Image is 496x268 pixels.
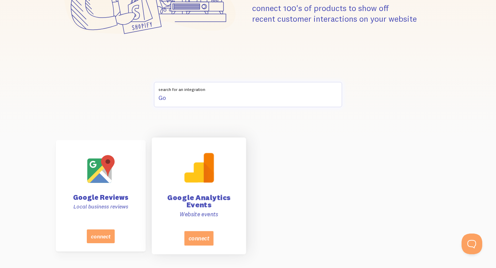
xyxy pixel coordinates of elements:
p: Website events [161,210,238,218]
label: search for an integration [154,82,342,92]
p: connect 100's of products to show off recent customer interactions on your website [252,3,440,24]
iframe: Help Scout Beacon - Open [462,234,482,254]
h4: Google Reviews [64,194,137,201]
h4: Google Analytics Events [161,194,238,208]
button: connect [184,231,214,245]
p: Local business reviews [64,203,137,210]
a: Google Analytics Events Website events connect [152,137,246,254]
button: connect [87,229,115,243]
a: Google Reviews Local business reviews connect [56,140,146,251]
